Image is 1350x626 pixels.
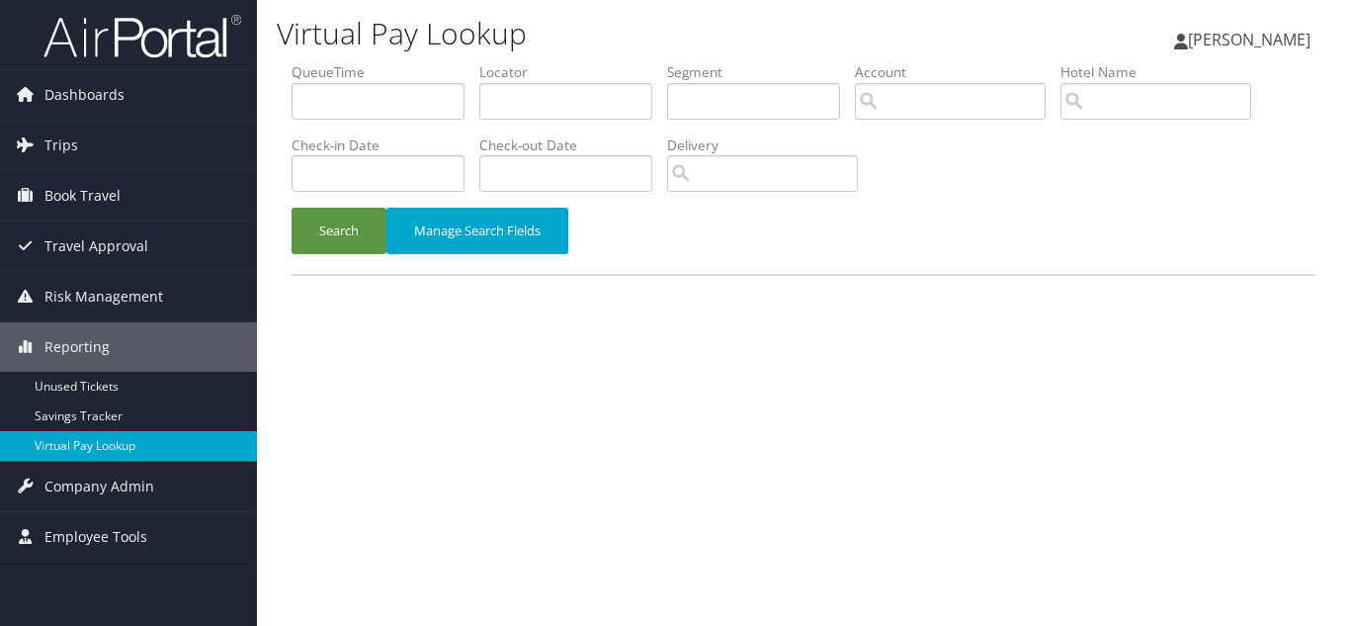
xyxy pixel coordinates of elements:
[44,462,154,511] span: Company Admin
[44,322,110,372] span: Reporting
[292,208,386,254] button: Search
[667,135,873,155] label: Delivery
[479,135,667,155] label: Check-out Date
[855,62,1060,82] label: Account
[1188,29,1310,50] span: [PERSON_NAME]
[1060,62,1266,82] label: Hotel Name
[667,62,855,82] label: Segment
[386,208,568,254] button: Manage Search Fields
[44,70,125,120] span: Dashboards
[44,121,78,170] span: Trips
[44,512,147,562] span: Employee Tools
[44,171,121,221] span: Book Travel
[292,62,479,82] label: QueueTime
[277,13,979,54] h1: Virtual Pay Lookup
[292,135,479,155] label: Check-in Date
[44,272,163,321] span: Risk Management
[43,13,241,59] img: airportal-logo.png
[44,222,148,271] span: Travel Approval
[1174,10,1330,69] a: [PERSON_NAME]
[479,62,667,82] label: Locator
